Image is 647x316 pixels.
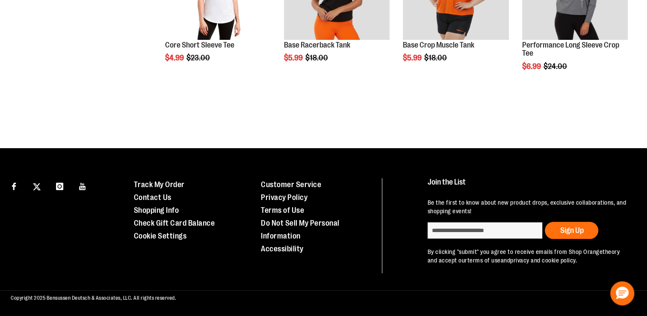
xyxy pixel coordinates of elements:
[284,41,350,49] a: Base Racerback Tank
[427,198,630,215] p: Be the first to know about new product drops, exclusive collaborations, and shopping events!
[424,54,448,62] span: $18.00
[261,180,321,189] a: Customer Service
[134,206,179,215] a: Shopping Info
[403,54,423,62] span: $5.99
[510,257,577,264] a: privacy and cookie policy.
[305,54,329,62] span: $18.00
[261,206,304,215] a: Terms of Use
[427,178,630,194] h4: Join the List
[75,178,90,193] a: Visit our Youtube page
[11,295,176,301] span: Copyright 2025 Bensussen Deutsch & Associates, LLC. All rights reserved.
[284,54,304,62] span: $5.99
[134,219,215,227] a: Check Gift Card Balance
[134,232,187,240] a: Cookie Settings
[522,41,619,58] a: Performance Long Sleeve Crop Tee
[52,178,67,193] a: Visit our Instagram page
[427,222,543,239] input: enter email
[30,178,44,193] a: Visit our X page
[545,222,598,239] button: Sign Up
[261,244,304,253] a: Accessibility
[165,54,185,62] span: $4.99
[522,62,542,71] span: $6.99
[403,41,474,49] a: Base Crop Muscle Tank
[560,226,583,235] span: Sign Up
[610,281,634,305] button: Hello, have a question? Let’s chat.
[427,247,630,265] p: By clicking "submit" you agree to receive emails from Shop Orangetheory and accept our and
[165,41,234,49] a: Core Short Sleeve Tee
[544,62,568,71] span: $24.00
[33,183,41,191] img: Twitter
[467,257,500,264] a: terms of use
[186,54,211,62] span: $23.00
[261,219,340,240] a: Do Not Sell My Personal Information
[6,178,21,193] a: Visit our Facebook page
[134,193,171,202] a: Contact Us
[134,180,185,189] a: Track My Order
[261,193,307,202] a: Privacy Policy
